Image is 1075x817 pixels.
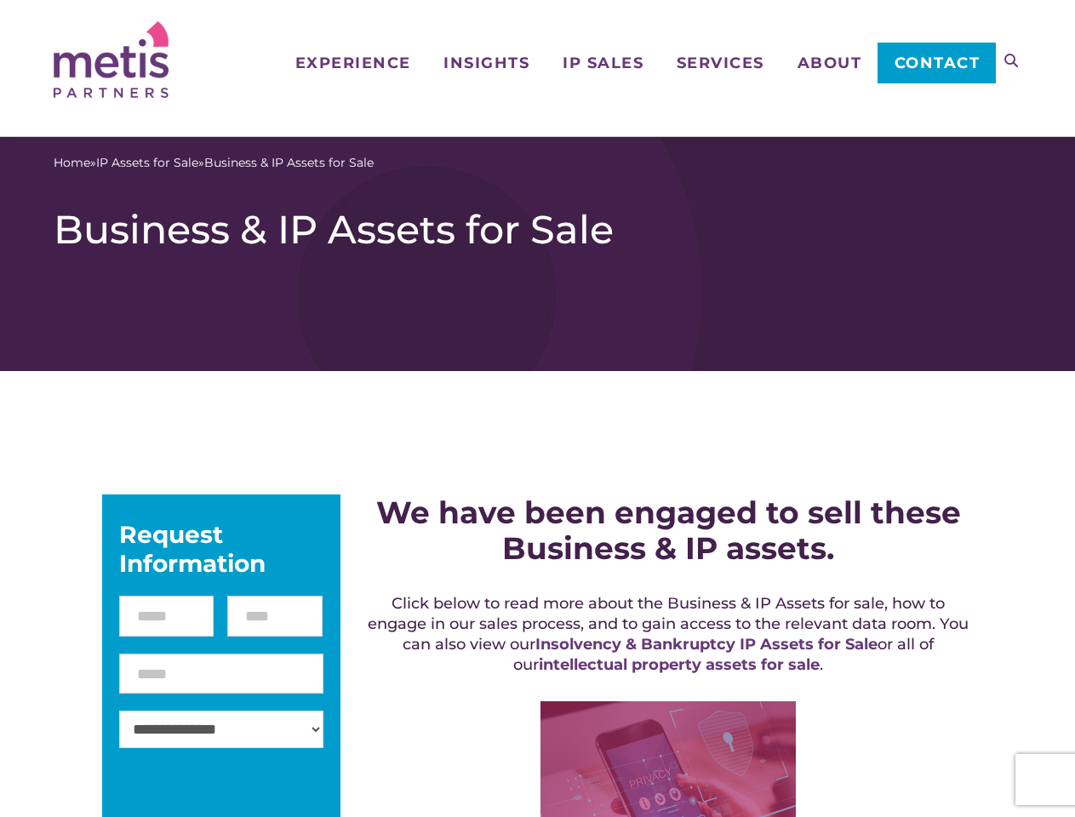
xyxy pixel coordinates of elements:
a: Home [54,154,90,172]
div: Request Information [119,520,323,578]
h5: Click below to read more about the Business & IP Assets for sale, how to engage in our sales proc... [363,593,973,675]
span: Contact [895,55,981,71]
a: Contact [878,43,996,83]
span: » » [54,154,374,172]
span: Experience [295,55,411,71]
a: IP Assets for Sale [96,154,198,172]
img: Metis Partners [54,21,169,98]
h1: Business & IP Assets for Sale [54,206,1021,254]
span: Business & IP Assets for Sale [204,154,374,172]
a: intellectual property assets for sale [539,655,820,674]
span: IP Sales [563,55,643,71]
span: About [798,55,862,71]
span: Insights [443,55,529,71]
strong: We have been engaged to sell these Business & IP assets. [376,494,961,567]
span: Services [677,55,764,71]
a: Insolvency & Bankruptcy IP Assets for Sale [535,635,878,654]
